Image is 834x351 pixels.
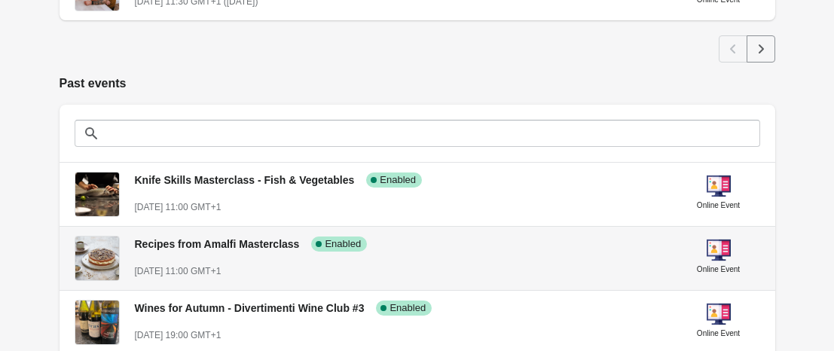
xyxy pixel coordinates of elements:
[135,302,365,314] span: Wines for Autumn - Divertimenti Wine Club #3
[707,238,731,262] img: online-event-5d64391802a09ceff1f8b055f10f5880.png
[135,174,355,186] span: Knife Skills Masterclass - Fish & Vegetables
[135,330,221,340] span: [DATE] 19:00 GMT+1
[325,238,361,250] span: Enabled
[380,174,416,186] span: Enabled
[75,172,119,216] img: Knife Skills Masterclass - Fish & Vegetables
[60,75,775,93] h2: Past events
[707,174,731,198] img: online-event-5d64391802a09ceff1f8b055f10f5880.png
[75,301,119,344] img: Wines for Autumn - Divertimenti Wine Club #3
[719,35,775,63] nav: Pagination
[697,198,740,213] div: Online Event
[135,266,221,276] span: [DATE] 11:00 GMT+1
[697,326,740,341] div: Online Event
[390,302,426,314] span: Enabled
[697,262,740,277] div: Online Event
[707,302,731,326] img: online-event-5d64391802a09ceff1f8b055f10f5880.png
[135,238,300,250] span: Recipes from Amalfi Masterclass
[75,237,119,280] img: Recipes from Amalfi Masterclass
[135,202,221,212] span: [DATE] 11:00 GMT+1
[747,35,775,63] button: Next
